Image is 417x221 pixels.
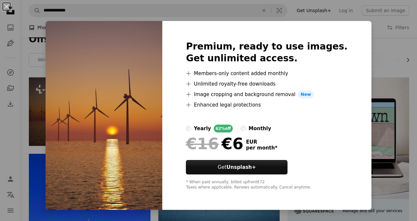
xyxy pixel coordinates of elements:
[248,125,271,132] div: monthly
[241,126,246,131] input: monthly
[246,139,277,145] span: EUR
[186,160,288,174] button: GetUnsplash+
[298,90,314,98] span: New
[186,101,347,109] li: Enhanced legal protections
[186,126,191,131] input: yearly62%off
[186,41,347,64] h2: Premium, ready to use images. Get unlimited access.
[186,70,347,77] li: Members-only content added monthly
[186,180,347,190] div: * When paid annually, billed upfront €72 Taxes where applicable. Renews automatically. Cancel any...
[214,125,233,132] div: 62% off
[186,90,347,98] li: Image cropping and background removal
[186,135,243,152] div: €6
[194,125,211,132] div: yearly
[227,164,256,170] strong: Unsplash+
[246,145,277,151] span: per month *
[186,80,347,88] li: Unlimited royalty-free downloads
[46,21,162,210] img: premium_photo-1679917152374-c0f0ca5c2531
[186,135,219,152] span: €16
